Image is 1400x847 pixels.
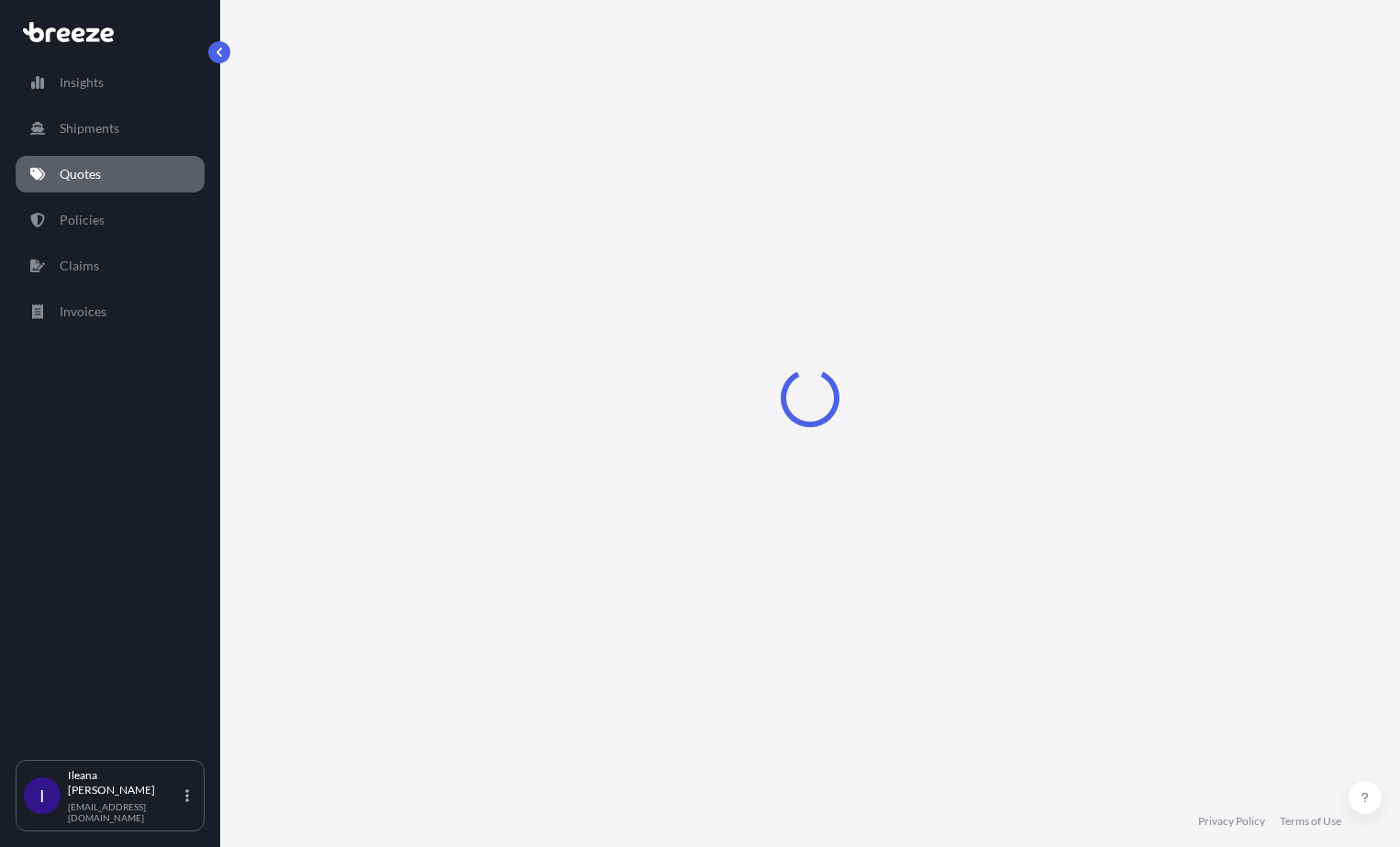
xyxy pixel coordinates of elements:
[16,156,205,192] a: Quotes
[1198,814,1265,829] a: Privacy Policy
[60,211,105,229] p: Policies
[60,119,119,137] p: Shipments
[16,202,205,238] a: Policies
[16,64,205,101] a: Insights
[39,786,45,805] span: I
[1280,814,1341,829] a: Terms of Use
[68,801,182,823] p: [EMAIL_ADDRESS][DOMAIN_NAME]
[16,293,205,330] a: Invoices
[16,247,205,284] a: Claims
[60,257,99,275] p: Claims
[60,73,104,92] p: Insights
[16,110,205,147] a: Shipments
[60,302,106,321] p: Invoices
[60,165,101,183] p: Quotes
[68,768,182,797] p: Ileana [PERSON_NAME]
